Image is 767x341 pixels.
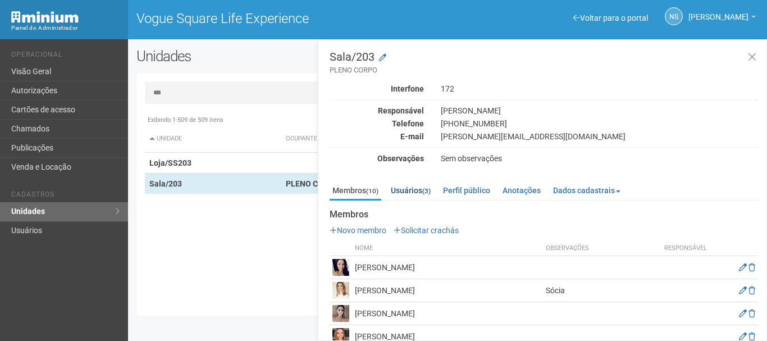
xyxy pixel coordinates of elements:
[145,125,282,153] th: Unidade: activate to sort column descending
[11,51,120,62] li: Operacional
[432,106,766,116] div: [PERSON_NAME]
[321,131,432,142] div: E-mail
[286,179,339,188] strong: PLENO CORPO
[394,226,459,235] a: Solicitar crachás
[330,65,758,75] small: PLENO CORPO
[321,84,432,94] div: Interfone
[739,332,747,341] a: Editar membro
[432,119,766,129] div: [PHONE_NUMBER]
[330,182,381,201] a: Membros(10)
[281,125,532,153] th: Ocupante: activate to sort column ascending
[748,309,755,318] a: Excluir membro
[432,84,766,94] div: 172
[332,259,349,276] img: user.png
[352,241,543,256] th: Nome
[739,263,747,272] a: Editar membro
[500,182,544,199] a: Anotações
[688,14,756,23] a: [PERSON_NAME]
[748,286,755,295] a: Excluir membro
[573,13,648,22] a: Voltar para o portal
[321,153,432,163] div: Observações
[688,2,748,21] span: Nicolle Silva
[658,241,714,256] th: Responsável
[665,7,683,25] a: NS
[330,210,758,220] strong: Membros
[149,158,191,167] strong: Loja/SS203
[136,48,386,65] h2: Unidades
[379,52,386,63] a: Modificar a unidade
[136,11,439,26] h1: Vogue Square Life Experience
[332,282,349,299] img: user.png
[332,305,349,322] img: user.png
[11,23,120,33] div: Painel do Administrador
[739,286,747,295] a: Editar membro
[388,182,433,199] a: Usuários(3)
[748,332,755,341] a: Excluir membro
[366,187,378,195] small: (10)
[11,190,120,202] li: Cadastros
[352,279,543,302] td: [PERSON_NAME]
[11,11,79,23] img: Minium
[321,119,432,129] div: Telefone
[748,263,755,272] a: Excluir membro
[352,256,543,279] td: [PERSON_NAME]
[422,187,431,195] small: (3)
[739,309,747,318] a: Editar membro
[432,131,766,142] div: [PERSON_NAME][EMAIL_ADDRESS][DOMAIN_NAME]
[321,106,432,116] div: Responsável
[330,51,758,75] h3: Sala/203
[149,179,182,188] strong: Sala/203
[330,226,386,235] a: Novo membro
[432,153,766,163] div: Sem observações
[145,115,750,125] div: Exibindo 1-509 de 509 itens
[543,279,658,302] td: Sócia
[440,182,493,199] a: Perfil público
[550,182,623,199] a: Dados cadastrais
[352,302,543,325] td: [PERSON_NAME]
[543,241,658,256] th: Observações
